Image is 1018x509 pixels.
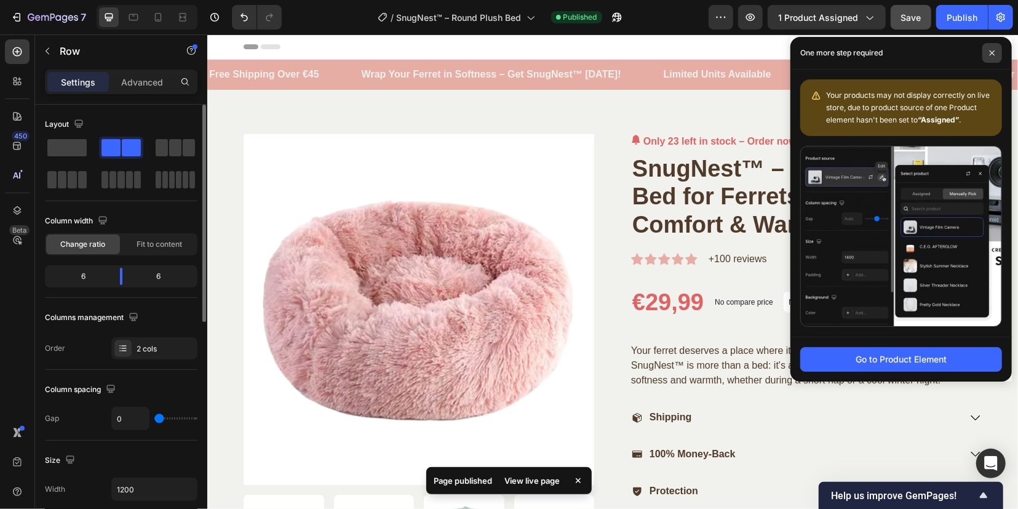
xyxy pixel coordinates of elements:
[826,90,990,124] span: Your products may not display correctly on live store, due to product source of one Product eleme...
[497,472,567,489] div: View live page
[232,5,282,30] div: Undo/Redo
[45,484,65,495] div: Width
[434,475,492,487] p: Page published
[137,343,194,355] div: 2 cols
[45,452,78,469] div: Size
[5,5,92,30] button: 7
[901,12,921,23] span: Save
[112,407,149,430] input: Auto
[442,414,528,427] p: 100% Money-Back
[47,268,110,285] div: 6
[45,413,59,424] div: Gap
[424,311,739,351] p: Your ferret deserves a place where it can feel safe, warm, and loved. SnugNest™ is more than a be...
[800,347,1002,372] button: Go to Product Element
[12,131,30,141] div: 450
[800,47,883,59] p: One more step required
[45,343,65,354] div: Order
[891,5,931,30] button: Save
[778,11,858,24] span: 1 product assigned
[936,5,988,30] button: Publish
[947,11,977,24] div: Publish
[112,478,197,500] input: Auto
[137,239,182,250] span: Fit to content
[61,76,95,89] p: Settings
[831,490,976,502] span: Help us improve GemPages!
[831,488,991,503] button: Show survey - Help us improve GemPages!
[507,264,566,271] p: No compare price
[45,310,141,326] div: Columns management
[436,100,705,114] p: Only 23 left in stock – Order now before it sells out again!
[60,44,164,58] p: Row
[45,382,118,398] div: Column spacing
[397,11,522,24] span: SnugNest™ – Round Plush Bed
[768,5,886,30] button: 1 product assigned
[61,239,106,250] span: Change ratio
[207,34,1018,509] iframe: Design area
[581,262,622,273] p: No discount
[424,119,774,206] h2: SnugNest™ – Round Plush Bed for Ferrets – All-Season Comfort & Warmth
[918,115,959,124] b: “Assigned”
[81,10,86,25] p: 7
[391,11,394,24] span: /
[132,268,195,285] div: 6
[45,116,86,133] div: Layout
[45,213,110,230] div: Column width
[121,76,163,89] p: Advanced
[856,353,947,366] div: Go to Product Element
[9,225,30,235] div: Beta
[442,377,484,390] p: Shipping
[563,12,597,23] span: Published
[758,31,1018,49] p: Wrap Your Ferret in Softness – Get SnugNest™ [DATE]!
[424,253,498,284] div: €29,99
[976,449,1006,478] div: Open Intercom Messenger
[501,217,560,232] p: +100 reviews
[442,451,491,463] p: Protection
